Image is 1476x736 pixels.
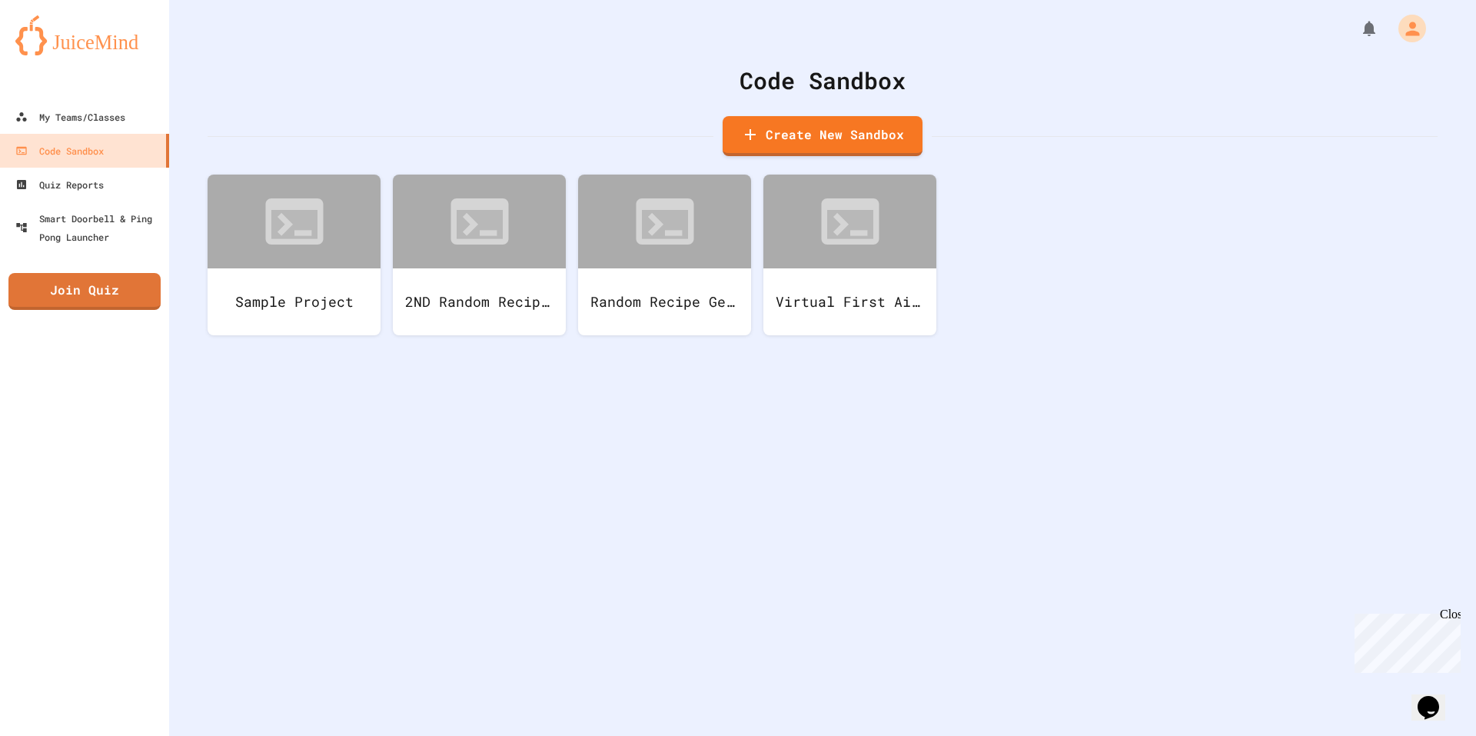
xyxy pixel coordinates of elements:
[763,175,936,335] a: Virtual First Aid Coach
[15,142,104,160] div: Code Sandbox
[1331,15,1382,42] div: My Notifications
[723,116,922,156] a: Create New Sandbox
[1348,608,1461,673] iframe: chat widget
[15,108,125,126] div: My Teams/Classes
[15,175,104,194] div: Quiz Reports
[763,268,936,335] div: Virtual First Aid Coach
[15,209,163,246] div: Smart Doorbell & Ping Pong Launcher
[393,268,566,335] div: 2ND Random Recipe Generator
[1411,674,1461,721] iframe: chat widget
[393,175,566,335] a: 2ND Random Recipe Generator
[208,175,381,335] a: Sample Project
[8,273,161,310] a: Join Quiz
[578,268,751,335] div: Random Recipe Generator
[15,15,154,55] img: logo-orange.svg
[208,268,381,335] div: Sample Project
[1382,11,1430,46] div: My Account
[6,6,106,98] div: Chat with us now!Close
[578,175,751,335] a: Random Recipe Generator
[208,63,1438,98] div: Code Sandbox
